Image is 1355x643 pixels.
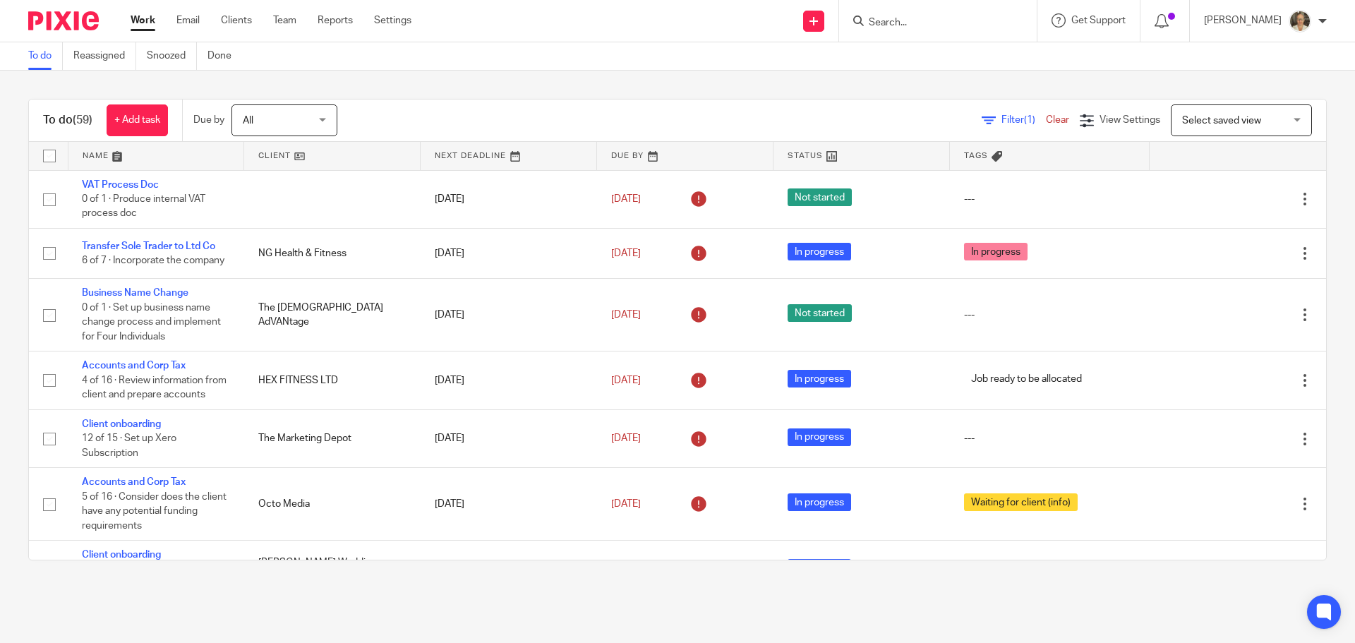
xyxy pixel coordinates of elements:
[73,42,136,70] a: Reassigned
[788,188,852,206] span: Not started
[1204,13,1282,28] p: [PERSON_NAME]
[1182,116,1261,126] span: Select saved view
[421,409,597,467] td: [DATE]
[421,170,597,228] td: [DATE]
[788,370,851,387] span: In progress
[82,303,221,342] span: 0 of 1 · Set up business name change process and implement for Four Individuals
[374,13,411,28] a: Settings
[964,431,1136,445] div: ---
[788,428,851,446] span: In progress
[964,243,1028,260] span: In progress
[82,256,224,265] span: 6 of 7 · Incorporate the company
[788,304,852,322] span: Not started
[1100,115,1160,125] span: View Settings
[193,113,224,127] p: Due by
[421,468,597,541] td: [DATE]
[611,194,641,204] span: [DATE]
[964,192,1136,206] div: ---
[43,113,92,128] h1: To do
[244,228,421,278] td: NG Health & Fitness
[147,42,197,70] a: Snoozed
[243,116,253,126] span: All
[244,351,421,409] td: HEX FITNESS LTD
[82,361,186,371] a: Accounts and Corp Tax
[28,11,99,30] img: Pixie
[611,433,641,443] span: [DATE]
[82,241,215,251] a: Transfer Sole Trader to Ltd Co
[1289,10,1311,32] img: Pete%20with%20glasses.jpg
[244,541,421,599] td: [PERSON_NAME] Weddings Limited
[82,180,159,190] a: VAT Process Doc
[28,42,63,70] a: To do
[82,194,205,219] span: 0 of 1 · Produce internal VAT process doc
[82,288,188,298] a: Business Name Change
[1001,115,1046,125] span: Filter
[273,13,296,28] a: Team
[964,370,1089,387] span: Job ready to be allocated
[421,351,597,409] td: [DATE]
[964,308,1136,322] div: ---
[788,493,851,511] span: In progress
[611,499,641,509] span: [DATE]
[244,279,421,351] td: The [DEMOGRAPHIC_DATA] AdVANtage
[964,493,1078,511] span: Waiting for client (info)
[421,228,597,278] td: [DATE]
[82,419,161,429] a: Client onboarding
[82,477,186,487] a: Accounts and Corp Tax
[73,114,92,126] span: (59)
[1046,115,1069,125] a: Clear
[82,492,227,531] span: 5 of 16 · Consider does the client have any potential funding requirements
[611,375,641,385] span: [DATE]
[318,13,353,28] a: Reports
[1071,16,1126,25] span: Get Support
[131,13,155,28] a: Work
[788,559,851,577] span: In progress
[421,541,597,599] td: [DATE]
[964,152,988,160] span: Tags
[244,468,421,541] td: Octo Media
[421,279,597,351] td: [DATE]
[611,248,641,258] span: [DATE]
[611,310,641,320] span: [DATE]
[82,550,161,560] a: Client onboarding
[176,13,200,28] a: Email
[82,375,227,400] span: 4 of 16 · Review information from client and prepare accounts
[207,42,242,70] a: Done
[107,104,168,136] a: + Add task
[244,409,421,467] td: The Marketing Depot
[221,13,252,28] a: Clients
[1024,115,1035,125] span: (1)
[867,17,994,30] input: Search
[82,433,176,458] span: 12 of 15 · Set up Xero Subscription
[788,243,851,260] span: In progress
